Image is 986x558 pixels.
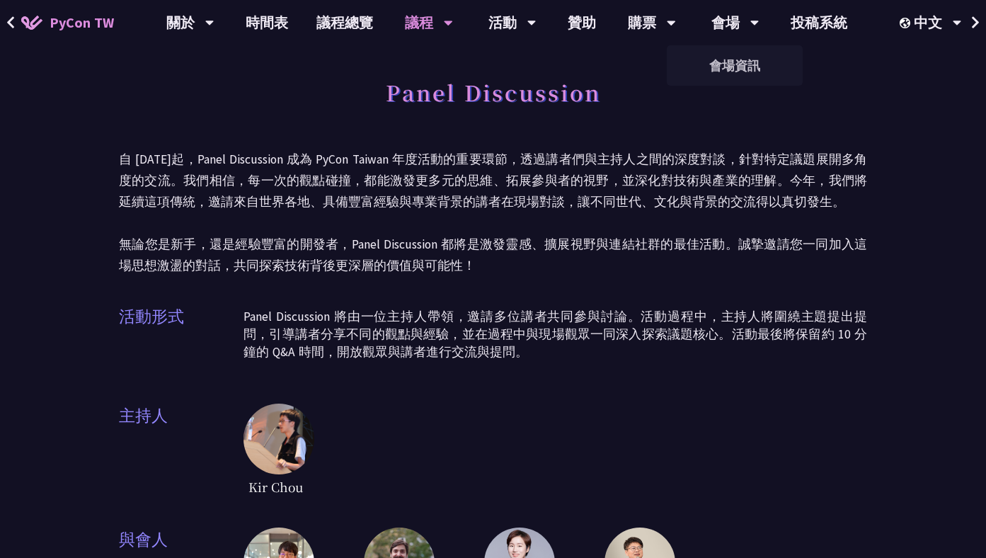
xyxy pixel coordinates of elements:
[119,404,243,499] span: 主持人
[50,12,114,33] span: PyCon TW
[243,404,314,474] img: Kir Chou
[243,308,867,361] p: Panel Discussion 將由一位主持人帶領，邀請多位講者共同參與討論。活動過程中，主持人將圍繞主題提出提問，引導講者分享不同的觀點與經驗，並在過程中與現場觀眾一同深入探索議題核心。活動...
[119,149,867,276] p: 自 [DATE]起，Panel Discussion 成為 PyCon Taiwan 年度活動的重要環節，透過講者們與主持人之間的深度對談，針對特定議題展開多角度的交流。我們相信，每一次的觀點碰...
[900,18,914,28] img: Locale Icon
[7,5,128,40] a: PyCon TW
[386,71,601,113] h1: Panel Discussion
[119,304,243,375] span: 活動形式
[667,49,803,82] a: 會場資訊
[243,474,307,499] span: Kir Chou
[21,16,42,30] img: Home icon of PyCon TW 2025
